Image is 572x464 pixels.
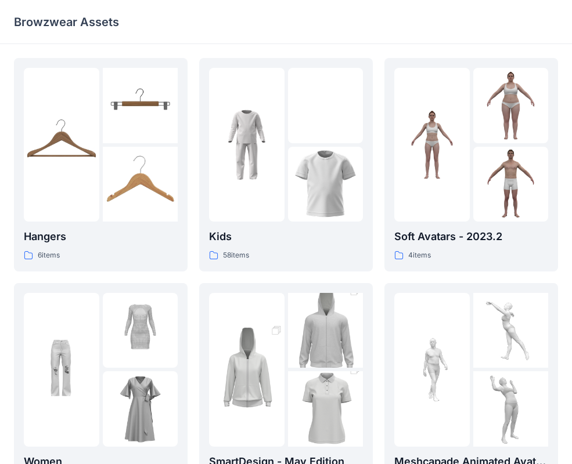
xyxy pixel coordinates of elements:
img: folder 1 [24,332,99,407]
img: folder 1 [24,107,99,183]
img: folder 1 [394,107,470,183]
img: folder 3 [288,147,364,222]
p: 4 items [408,249,431,262]
img: folder 3 [473,371,549,447]
img: folder 2 [473,68,549,143]
a: folder 1folder 2folder 3Kids58items [199,58,373,271]
img: folder 1 [209,313,285,426]
p: Soft Avatars - 2023.2 [394,229,548,245]
p: 6 items [38,249,60,262]
img: folder 2 [473,293,549,368]
img: folder 3 [473,147,549,222]
img: folder 3 [103,371,178,447]
p: 58 items [223,249,249,262]
img: folder 2 [288,274,364,386]
img: folder 1 [394,332,470,407]
p: Kids [209,229,363,245]
img: folder 2 [103,293,178,368]
p: Browzwear Assets [14,14,119,30]
img: folder 3 [103,147,178,222]
a: folder 1folder 2folder 3Soft Avatars - 2023.24items [384,58,558,271]
a: folder 1folder 2folder 3Hangers6items [14,58,188,271]
img: folder 2 [103,68,178,143]
img: folder 1 [209,107,285,183]
p: Hangers [24,229,178,245]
